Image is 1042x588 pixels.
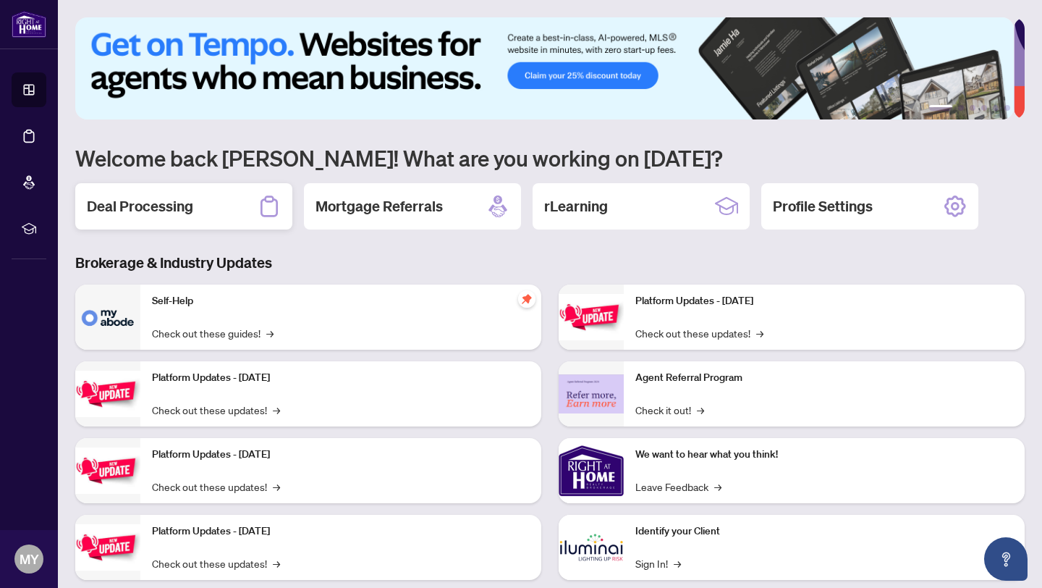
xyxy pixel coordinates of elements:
[714,479,721,495] span: →
[273,479,280,495] span: →
[559,515,624,580] img: Identify your Client
[635,447,1013,463] p: We want to hear what you think!
[697,402,704,418] span: →
[993,105,999,111] button: 5
[75,144,1025,172] h1: Welcome back [PERSON_NAME]! What are you working on [DATE]?
[674,555,681,571] span: →
[152,524,530,539] p: Platform Updates - [DATE]
[266,325,274,341] span: →
[273,402,280,418] span: →
[970,105,975,111] button: 3
[518,290,535,308] span: pushpin
[75,253,1025,273] h3: Brokerage & Industry Updates
[152,555,280,571] a: Check out these updates!→
[559,438,624,503] img: We want to hear what you think!
[635,402,704,418] a: Check it out!→
[635,524,1013,539] p: Identify your Client
[929,105,952,111] button: 1
[559,294,624,340] img: Platform Updates - June 23, 2025
[544,196,608,217] h2: rLearning
[75,448,140,493] img: Platform Updates - July 21, 2025
[635,479,721,495] a: Leave Feedback→
[635,370,1013,386] p: Agent Referral Program
[756,325,763,341] span: →
[12,11,46,38] img: logo
[152,293,530,309] p: Self-Help
[315,196,443,217] h2: Mortgage Referrals
[75,285,140,350] img: Self-Help
[635,293,1013,309] p: Platform Updates - [DATE]
[981,105,987,111] button: 4
[773,196,873,217] h2: Profile Settings
[635,555,681,571] a: Sign In!→
[958,105,964,111] button: 2
[152,402,280,418] a: Check out these updates!→
[1004,105,1010,111] button: 6
[635,325,763,341] a: Check out these updates!→
[75,371,140,416] img: Platform Updates - September 16, 2025
[273,555,280,571] span: →
[75,524,140,570] img: Platform Updates - July 8, 2025
[152,370,530,386] p: Platform Updates - [DATE]
[152,479,280,495] a: Check out these updates!→
[152,447,530,463] p: Platform Updates - [DATE]
[559,374,624,414] img: Agent Referral Program
[75,17,1014,119] img: Slide 0
[20,549,39,569] span: MY
[984,537,1028,581] button: Open asap
[87,196,193,217] h2: Deal Processing
[152,325,274,341] a: Check out these guides!→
